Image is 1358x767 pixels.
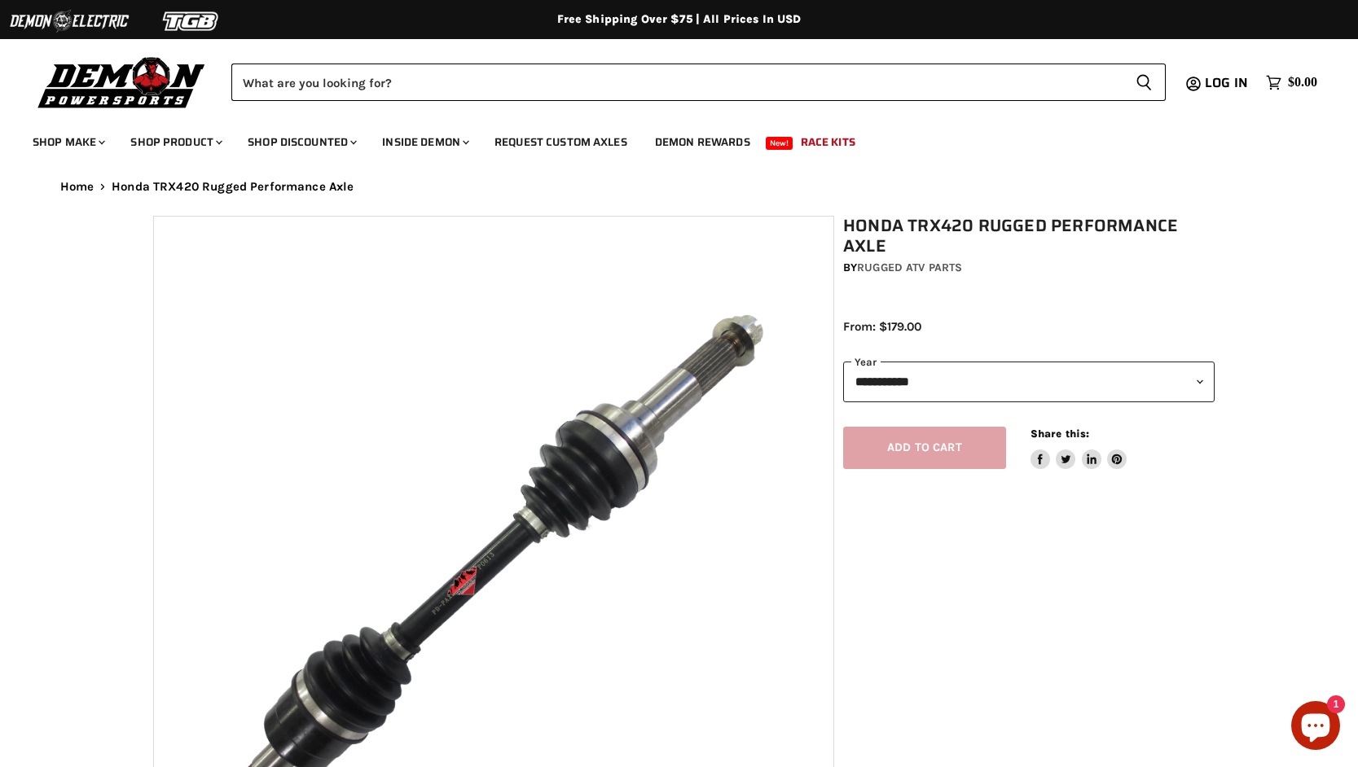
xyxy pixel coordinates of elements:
[843,319,921,334] span: From: $179.00
[843,362,1215,401] select: year
[1123,64,1166,101] button: Search
[231,64,1123,101] input: Search
[1205,72,1248,93] span: Log in
[20,125,115,159] a: Shop Make
[33,53,211,111] img: Demon Powersports
[1031,427,1127,470] aside: Share this:
[789,125,868,159] a: Race Kits
[1198,76,1258,90] a: Log in
[28,12,1331,27] div: Free Shipping Over $75 | All Prices In USD
[843,216,1215,256] h1: Honda TRX420 Rugged Performance Axle
[766,137,793,150] span: New!
[8,6,130,37] img: Demon Electric Logo 2
[857,261,962,274] a: Rugged ATV Parts
[20,119,1313,159] ul: Main menu
[1288,75,1317,90] span: $0.00
[1286,701,1345,754] inbox-online-store-chat: Shopify online store chat
[28,180,1331,194] nav: Breadcrumbs
[130,6,253,37] img: TGB Logo 2
[1031,427,1089,440] span: Share this:
[643,125,763,159] a: Demon Rewards
[112,180,354,194] span: Honda TRX420 Rugged Performance Axle
[1258,71,1325,94] a: $0.00
[118,125,232,159] a: Shop Product
[231,64,1166,101] form: Product
[370,125,479,159] a: Inside Demon
[482,125,639,159] a: Request Custom Axles
[235,125,367,159] a: Shop Discounted
[843,259,1215,277] div: by
[60,180,94,194] a: Home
